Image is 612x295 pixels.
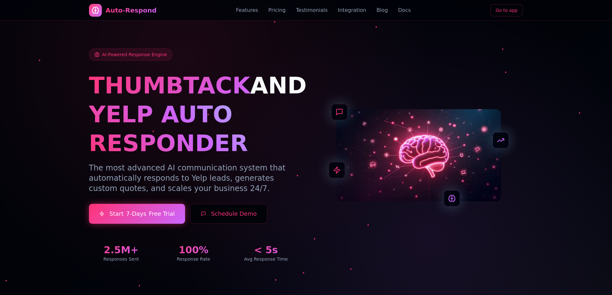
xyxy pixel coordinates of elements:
p: The most advanced AI communication system that automatically responds to Yelp leads, generates cu... [89,163,298,194]
a: Blog [377,6,388,14]
span: AND [250,72,307,99]
div: Auto-Respond [106,6,157,15]
div: Response Rate [161,256,226,262]
div: Responses Sent [89,256,154,262]
a: Start7-DaysFree Trial [89,204,185,224]
a: Docs [398,6,411,14]
h1: YELP AUTO RESPONDER [89,100,298,158]
a: Go to app [490,4,523,16]
a: Testimonials [296,6,328,14]
div: 100% [161,244,226,256]
img: AI Neural Network Brain [336,109,501,202]
span: 7-Days [126,209,146,218]
a: Integration [338,6,366,14]
div: Avg Response Time [234,256,298,262]
span: AI-Powered Response Engine [102,51,167,58]
div: 2.5M+ [89,244,154,256]
a: Auto-Respond [89,4,157,17]
div: < 5s [234,244,298,256]
a: Features [236,6,258,14]
a: Pricing [268,6,286,14]
button: Schedule Demo [190,204,267,224]
span: THUMBTACK [89,72,250,99]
